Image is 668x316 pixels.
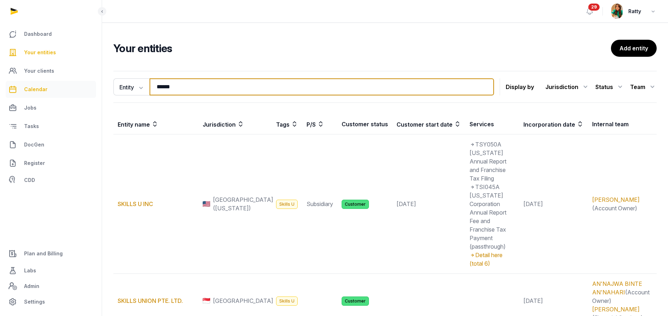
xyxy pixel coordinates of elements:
[24,30,52,38] span: Dashboard
[519,114,588,134] th: Incorporation date
[392,134,465,274] td: [DATE]
[6,279,96,293] a: Admin
[6,118,96,135] a: Tasks
[24,48,56,57] span: Your entities
[470,251,515,268] div: Detail here (total 6)
[519,134,588,274] td: [DATE]
[392,114,465,134] th: Customer start date
[6,44,96,61] a: Your entities
[302,114,337,134] th: P/S
[113,114,198,134] th: Entity name
[592,279,652,305] div: (Account Owner)
[588,4,600,11] span: 29
[611,4,623,19] img: avatar
[113,42,611,55] h2: Your entities
[592,195,652,212] div: (Account Owner)
[276,200,298,209] span: Skills U
[6,293,96,310] a: Settings
[6,173,96,187] a: CDD
[611,40,657,57] a: Add entity
[24,85,47,94] span: Calendar
[6,245,96,262] a: Plan and Billing
[302,134,337,274] td: Subsidiary
[595,81,624,93] div: Status
[6,99,96,116] a: Jobs
[6,155,96,172] a: Register
[24,266,36,275] span: Labs
[337,114,392,134] th: Customer status
[6,81,96,98] a: Calendar
[342,296,369,306] span: Customer
[24,67,54,75] span: Your clients
[630,81,657,93] div: Team
[24,176,35,184] span: CDD
[6,136,96,153] a: DocGen
[588,114,657,134] th: Internal team
[24,140,44,149] span: DocGen
[6,62,96,79] a: Your clients
[6,26,96,43] a: Dashboard
[592,280,642,296] a: AN'NAJWA BINTE AN'NAHARI
[470,183,506,250] span: TSI045A [US_STATE] Corporation Annual Report Fee and Franchise Tax Payment (passthrough)
[118,200,153,207] a: SKILLS U INC
[24,104,37,112] span: Jobs
[24,249,63,258] span: Plan and Billing
[470,141,506,182] span: TSY050A [US_STATE] Annual Report and Franchise Tax Filing
[276,296,298,306] span: Skills U
[24,282,39,290] span: Admin
[545,81,590,93] div: Jurisdiction
[592,196,640,203] a: [PERSON_NAME]
[6,262,96,279] a: Labs
[24,122,39,131] span: Tasks
[342,200,369,209] span: Customer
[213,195,273,212] span: [GEOGRAPHIC_DATA] ([US_STATE])
[24,298,45,306] span: Settings
[628,7,641,16] span: Ratty
[118,297,183,304] a: SKILLS UNION PTE. LTD.
[465,114,519,134] th: Services
[113,78,150,95] button: Entity
[592,306,640,313] a: [PERSON_NAME]
[198,114,272,134] th: Jurisdiction
[272,114,302,134] th: Tags
[213,296,273,305] span: [GEOGRAPHIC_DATA]
[506,81,534,93] p: Display by
[24,159,45,167] span: Register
